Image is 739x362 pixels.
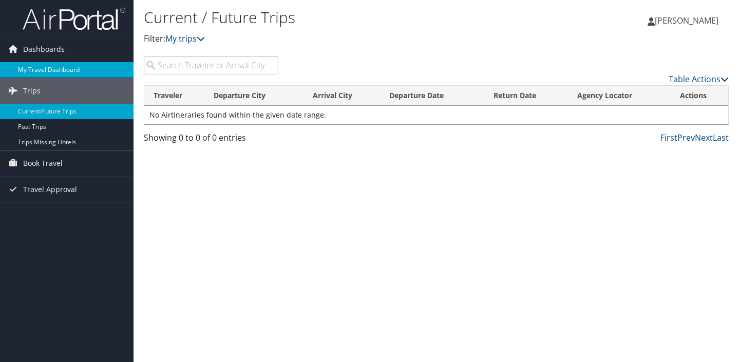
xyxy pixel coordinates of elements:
[144,106,728,124] td: No Airtineraries found within the given date range.
[144,131,278,149] div: Showing 0 to 0 of 0 entries
[144,86,204,106] th: Traveler: activate to sort column ascending
[695,132,713,143] a: Next
[671,86,728,106] th: Actions
[144,56,278,74] input: Search Traveler or Arrival City
[669,73,729,85] a: Table Actions
[23,36,65,62] span: Dashboards
[568,86,671,106] th: Agency Locator: activate to sort column ascending
[677,132,695,143] a: Prev
[23,7,125,31] img: airportal-logo.png
[713,132,729,143] a: Last
[304,86,381,106] th: Arrival City: activate to sort column ascending
[144,7,534,28] h1: Current / Future Trips
[204,86,304,106] th: Departure City: activate to sort column ascending
[165,33,205,44] a: My trips
[660,132,677,143] a: First
[23,150,63,176] span: Book Travel
[23,177,77,202] span: Travel Approval
[484,86,567,106] th: Return Date: activate to sort column ascending
[655,15,718,26] span: [PERSON_NAME]
[23,78,41,104] span: Trips
[648,5,729,36] a: [PERSON_NAME]
[380,86,484,106] th: Departure Date: activate to sort column descending
[144,32,534,46] p: Filter:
